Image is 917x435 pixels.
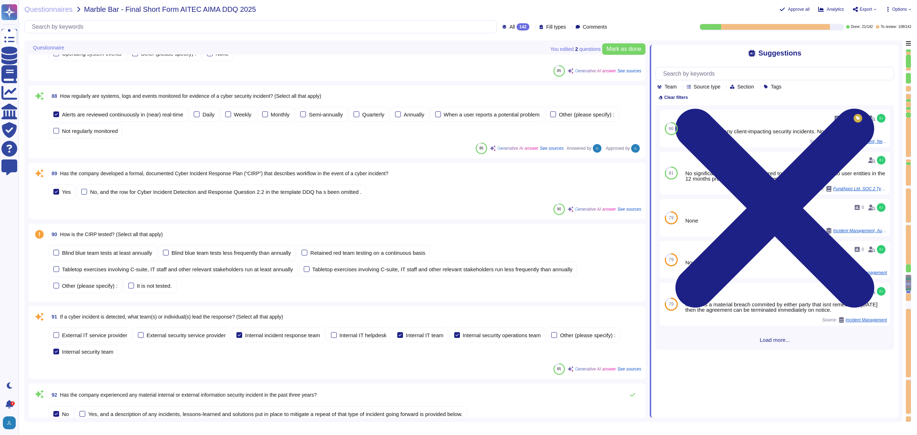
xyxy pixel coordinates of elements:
[141,51,196,56] div: Other (please specify) :
[851,25,861,29] span: Done:
[877,203,885,212] img: user
[90,189,361,195] div: No, and the row for Cyber Incident Detection and Response Question 2.2 in the template DDQ ha s b...
[779,6,810,12] button: Approve all
[234,112,251,117] div: Weekly
[3,416,16,429] img: user
[62,283,117,288] div: Other (please specify) :
[245,333,320,338] div: Internal incident response team
[1,415,21,431] button: user
[479,146,483,150] span: 86
[362,112,384,117] div: Quarterly
[60,93,321,99] span: How regularly are systems, logs and events monitored for evidence of a cyber security incident? (...
[49,392,57,397] span: 92
[669,216,673,220] span: 79
[517,23,529,30] div: 142
[312,267,573,272] div: Tabletop exercises involving C-suite, IT staff and other relevant stakeholders run less frequentl...
[669,302,673,306] span: 79
[84,6,256,13] span: Marble Bar - Final Short Form AITEC AIMA DDQ 2025
[62,349,113,354] div: Internal security team
[860,7,872,11] span: Export
[575,47,578,52] b: 2
[881,25,897,29] span: To review:
[216,51,229,56] div: None
[147,333,226,338] div: External security service provider
[593,144,601,153] img: user
[49,94,57,99] span: 88
[546,24,566,29] span: Fill types
[669,258,673,262] span: 79
[62,411,69,417] div: No
[892,7,907,11] span: Options
[631,144,640,153] img: user
[60,171,389,176] span: Has the company developed a formal, documented Cyber Incident Response Plan (“CIRP”) that describ...
[49,314,57,319] span: 91
[659,67,894,80] input: Search by keywords
[788,7,810,11] span: Approve all
[560,333,615,338] div: Other (please specify) :
[540,146,564,150] span: See sources
[340,333,387,338] div: Internal IT helpdesk
[88,411,462,417] div: Yes, and a description of any incidents, lessons-learned and solutions put in place to mitigate a...
[172,250,291,255] div: Blind blue team tests less frequently than annually
[62,250,152,255] div: Blind blue team tests at least annually
[818,6,844,12] button: Analytics
[557,367,561,371] span: 85
[60,231,163,237] span: How is the CIRP tested? (Select all that apply)
[444,112,540,117] div: When a user reports a potential problem
[60,314,283,320] span: If a cyber incident is detected, what team(s) or individual(s) lead the response? (Select all tha...
[557,69,561,73] span: 85
[49,171,57,176] span: 89
[24,6,73,13] span: Questionnaires
[618,69,642,73] span: See sources
[827,7,844,11] span: Analytics
[60,392,317,398] span: Has the company experienced any material internal or external information security incident in th...
[575,367,616,371] span: Generative AI answer
[310,250,425,255] div: Retained red team testing on a continuous basis
[309,112,343,117] div: Semi-annually
[583,24,607,29] span: Comments
[406,333,443,338] div: Internal IT team
[550,47,601,52] span: You edited question s
[877,287,885,296] img: user
[62,128,118,134] div: Not regularly monitored
[575,69,616,73] span: Generative AI answer
[33,45,64,50] span: Questionnaire
[62,189,71,195] div: Yes
[669,126,673,131] span: 86
[137,283,172,288] div: It is not tested.
[877,114,885,123] img: user
[575,207,616,211] span: Generative AI answer
[497,146,538,150] span: Generative AI answer
[62,333,127,338] div: External IT service provider
[602,43,645,55] button: Mark as done
[877,156,885,164] img: user
[62,267,293,272] div: Tabletop exercises involving C-suite, IT staff and other relevant stakeholders run at least annually
[898,25,911,29] span: 108 / 142
[62,51,121,56] div: Operating system events
[877,245,885,254] img: user
[404,112,424,117] div: Annually
[567,146,591,150] span: Answered by
[618,207,642,211] span: See sources
[509,24,515,29] span: All
[559,112,614,117] div: Other (please specify) :
[862,25,873,29] span: 21 / 142
[618,367,642,371] span: See sources
[202,112,214,117] div: Daily
[28,20,496,33] input: Search by keywords
[606,146,630,150] span: Approved by
[271,112,290,117] div: Monthly
[49,232,57,237] span: 90
[463,333,541,338] div: Internal security operations team
[10,401,15,406] div: 2
[606,46,641,52] span: Mark as done
[557,207,561,211] span: 90
[669,171,673,175] span: 81
[62,112,183,117] div: Alerts are reviewed continuously in (near) real-time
